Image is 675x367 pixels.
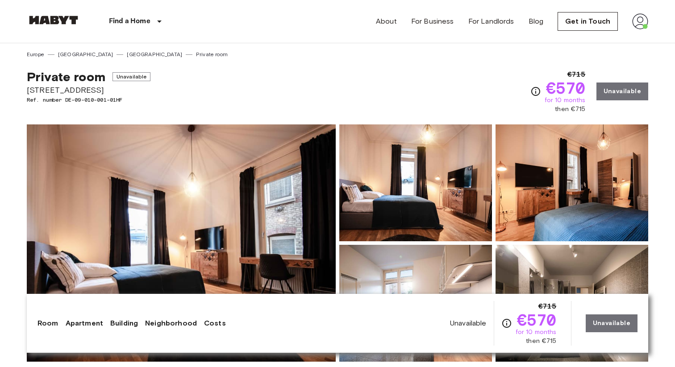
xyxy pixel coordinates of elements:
[546,80,586,96] span: €570
[545,96,586,105] span: for 10 months
[526,337,556,346] span: then €715
[204,318,226,329] a: Costs
[450,318,487,328] span: Unavailable
[196,50,228,58] a: Private room
[145,318,197,329] a: Neighborhood
[555,105,585,114] span: then €715
[517,312,557,328] span: €570
[496,124,648,241] img: Picture of unit DE-09-010-001-01HF
[27,50,44,58] a: Europe
[529,16,544,27] a: Blog
[109,16,150,27] p: Find a Home
[58,50,113,58] a: [GEOGRAPHIC_DATA]
[112,72,151,81] span: Unavailable
[538,301,557,312] span: €715
[66,318,103,329] a: Apartment
[110,318,138,329] a: Building
[411,16,454,27] a: For Business
[27,16,80,25] img: Habyt
[530,86,541,97] svg: Check cost overview for full price breakdown. Please note that discounts apply to new joiners onl...
[632,13,648,29] img: avatar
[516,328,557,337] span: for 10 months
[558,12,618,31] a: Get in Touch
[501,318,512,329] svg: Check cost overview for full price breakdown. Please note that discounts apply to new joiners onl...
[376,16,397,27] a: About
[468,16,514,27] a: For Landlords
[27,96,150,104] span: Ref. number DE-09-010-001-01HF
[27,124,336,362] img: Marketing picture of unit DE-09-010-001-01HF
[127,50,182,58] a: [GEOGRAPHIC_DATA]
[496,245,648,362] img: Picture of unit DE-09-010-001-01HF
[339,245,492,362] img: Picture of unit DE-09-010-001-01HF
[27,84,150,96] span: [STREET_ADDRESS]
[27,69,105,84] span: Private room
[37,318,58,329] a: Room
[567,69,586,80] span: €715
[339,124,492,241] img: Picture of unit DE-09-010-001-01HF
